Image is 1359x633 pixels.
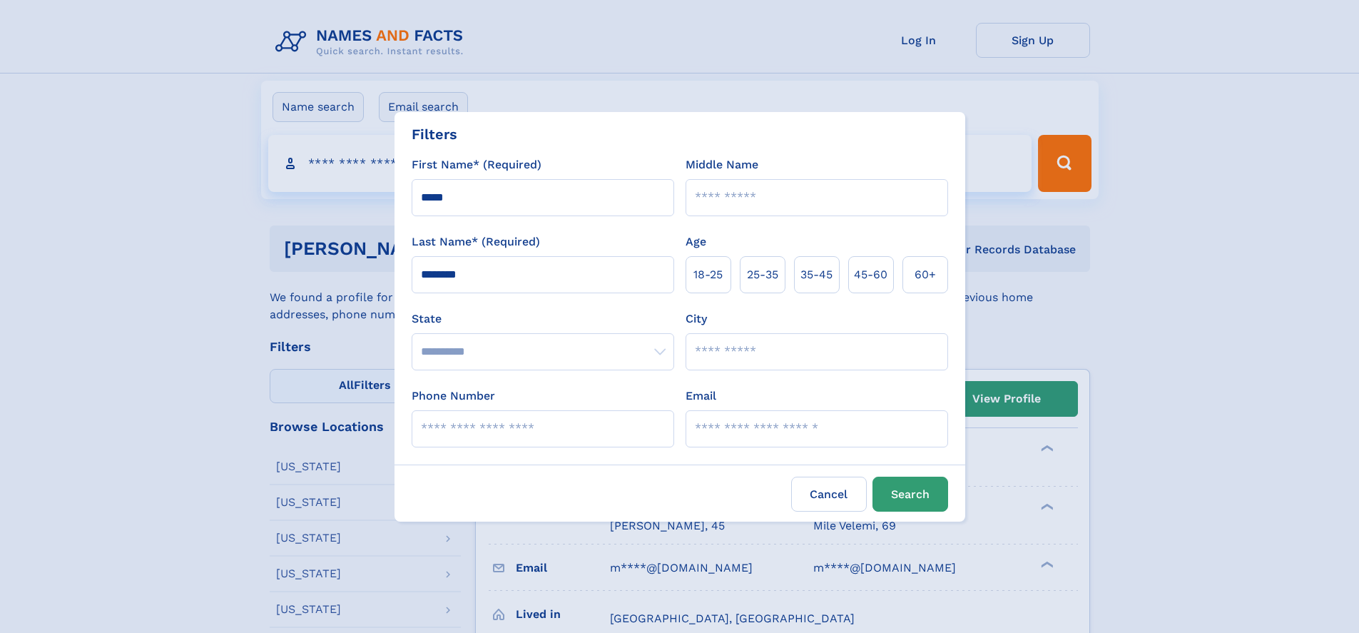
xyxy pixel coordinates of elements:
[412,388,495,405] label: Phone Number
[686,310,707,328] label: City
[686,233,706,250] label: Age
[872,477,948,512] button: Search
[854,266,887,283] span: 45‑60
[412,123,457,145] div: Filters
[915,266,936,283] span: 60+
[693,266,723,283] span: 18‑25
[800,266,833,283] span: 35‑45
[412,233,540,250] label: Last Name* (Required)
[412,156,541,173] label: First Name* (Required)
[412,310,674,328] label: State
[686,156,758,173] label: Middle Name
[686,388,716,405] label: Email
[791,477,867,512] label: Cancel
[747,266,778,283] span: 25‑35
